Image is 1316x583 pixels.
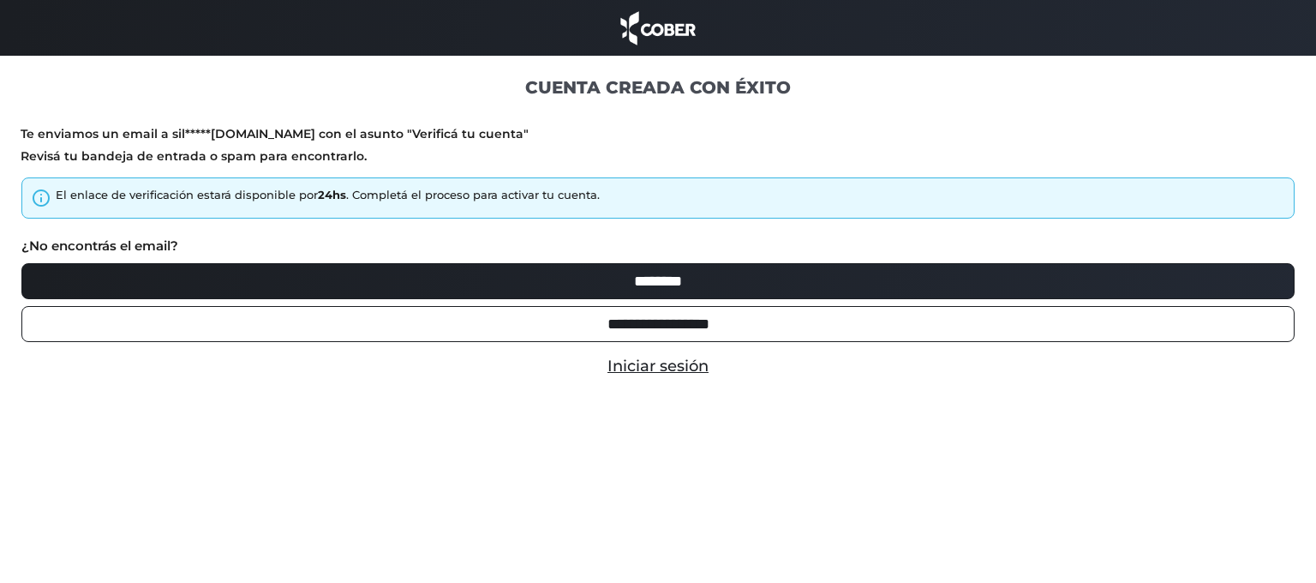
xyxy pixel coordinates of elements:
p: Te enviamos un email a sil*****[DOMAIN_NAME] con el asunto "Verificá tu cuenta" [21,126,1295,142]
a: Iniciar sesión [607,357,709,376]
strong: 24hs [318,188,346,201]
img: cober_marca.png [616,9,700,47]
label: ¿No encontrás el email? [21,237,178,256]
p: Revisá tu bandeja de entrada o spam para encontrarlo. [21,148,1295,165]
h1: CUENTA CREADA CON ÉXITO [21,76,1295,99]
div: El enlace de verificación estará disponible por . Completá el proceso para activar tu cuenta. [56,187,600,204]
